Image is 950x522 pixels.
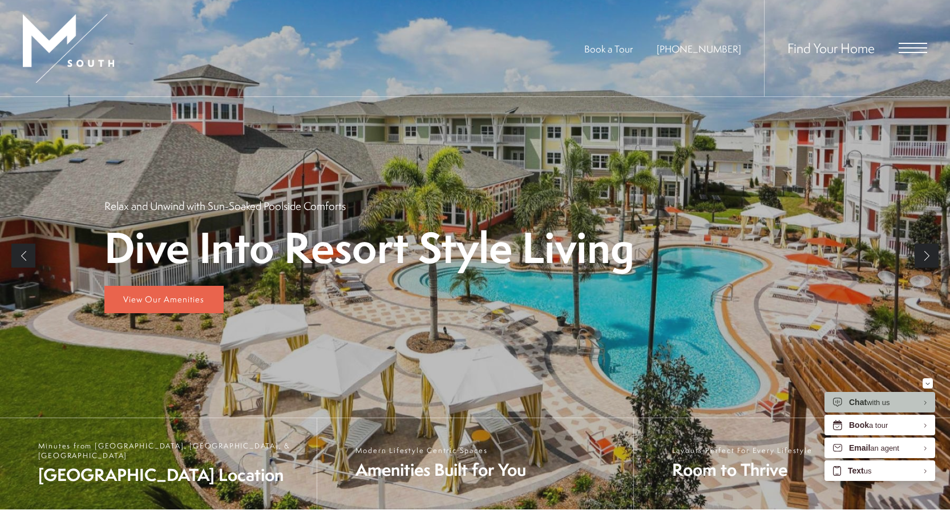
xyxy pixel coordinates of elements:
span: View Our Amenities [123,293,204,305]
img: MSouth [23,14,114,83]
span: Modern Lifestyle Centric Spaces [355,446,526,455]
span: Layouts Perfect For Every Lifestyle [672,446,812,455]
p: Dive Into Resort Style Living [104,225,634,270]
a: Call Us at 813-570-8014 [657,42,741,55]
a: View Our Amenities [104,286,224,313]
a: Find Your Home [787,39,875,57]
span: [GEOGRAPHIC_DATA] Location [38,463,305,487]
a: Layouts Perfect For Every Lifestyle [633,418,950,509]
a: Book a Tour [584,42,633,55]
a: Next [915,244,939,268]
p: Relax and Unwind with Sun-Soaked Poolside Comforts [104,199,346,213]
span: Room to Thrive [672,458,812,481]
a: Modern Lifestyle Centric Spaces [317,418,633,509]
a: Previous [11,244,35,268]
button: Open Menu [899,43,927,53]
span: [PHONE_NUMBER] [657,42,741,55]
span: Amenities Built for You [355,458,526,481]
span: Minutes from [GEOGRAPHIC_DATA], [GEOGRAPHIC_DATA], & [GEOGRAPHIC_DATA] [38,441,305,460]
